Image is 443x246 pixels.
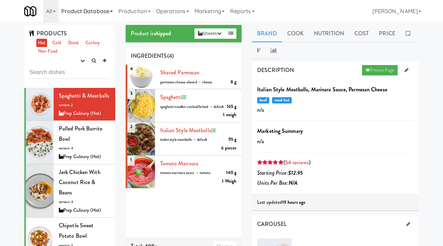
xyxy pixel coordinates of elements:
span: Chipotle Sweet Potato Bowl [59,221,93,240]
a: Non-Food [36,47,59,56]
a: Drink [66,39,81,47]
span: 4 [127,63,136,75]
span: Spaghetti & Meatballs [59,92,109,100]
span: version: 4 [59,199,73,204]
span: tomato marinara sauce → tomato [160,170,211,175]
span: version: 2 [59,102,73,108]
div: Prep Culinary (Hot) [59,206,110,215]
span: beef [257,97,269,103]
div: 140 g [226,168,237,177]
span: Last updated [257,199,305,206]
span: CAROUSEL [257,220,287,228]
input: Search dishes [29,66,110,79]
span: 2 [127,120,135,133]
a: Hot [36,39,47,47]
div: ( ) [257,157,414,168]
a: Shaved Parmesan [160,69,200,76]
span: 1 [127,154,135,166]
a: Tomato Marinara [160,160,199,167]
span: Jerk Chicken with Coconut Rice & Beans [59,168,100,197]
div: 6 pieces [221,144,236,153]
a: 54 reviews [285,158,309,166]
span: Pulled Pork Burrito Bowl [59,125,102,143]
a: spaghetti [160,93,182,101]
li: 4Shaved Parmesan8 gparmesan cheese-shaved → cheese [126,65,242,89]
b: shipped [154,29,171,37]
b: Marketing Summary [257,127,303,135]
a: Nutrition [309,25,349,42]
div: 8 g [230,78,236,86]
li: 3spaghetti165 gspaghetti noodles-cooked/brined → default1 weigh [126,89,242,122]
a: Cook [282,25,309,42]
div: Prep Culinary (Hot) [59,153,110,161]
a: Price [374,25,400,42]
div: 1 weigh [223,111,236,119]
span: 3 [127,87,135,99]
b: $12.95 [288,169,303,177]
span: version: 4 [59,146,73,151]
p: n/a [257,136,414,147]
span: meal-hot [272,97,292,103]
span: Product is [131,29,171,37]
li: Spaghetti & Meatballsversion: 2Prep Culinary (Hot) [24,88,115,121]
p: n/a [257,105,414,115]
div: 1 Weigh [222,177,236,186]
span: PRODUCTS [29,29,67,37]
img: Micromart [24,5,36,17]
a: Cold [51,39,63,47]
li: 1Tomato Marinara140 gtomato marinara sauce → tomato1 Weigh [126,156,242,189]
li: Jerk Chicken with Coconut Rice & Beansversion: 4Prep Culinary (Hot) [24,164,115,218]
span: DESCRIPTION [257,66,294,74]
div: 95 g [228,135,236,144]
div: Prep Culinary (Hot) [59,109,110,118]
button: Sheets [195,28,225,39]
b: 19 hours ago [282,199,305,206]
i: Starting Price: [257,169,303,177]
i: Recipe [182,95,186,100]
span: INGREDIENTS [131,52,167,60]
i: Recipe [211,128,216,133]
li: Pulled Pork Burrito Bowlversion: 4Prep Culinary (Hot) [24,121,115,164]
b: N/A [289,179,298,187]
b: Italian Style Meatballs, Marinara Sauce, Parmesan Cheese [257,85,387,93]
a: Preview Page [362,65,398,75]
span: parmesan cheese-shaved → cheese [160,80,213,85]
div: 165 g [227,102,237,111]
li: 2Italian Style Meatballs95 gitalian style meatballs → default6 pieces [126,122,242,156]
span: italian style meatballs → default [160,137,208,142]
a: Cutlery [84,39,101,47]
i: Units Per Box: [257,179,298,187]
a: Cost [349,25,374,42]
a: Italian Style Meatballs [160,126,211,134]
span: (4) [167,52,174,60]
a: Brand [252,25,282,42]
span: spaghetti noodles-cooked/brined → default [160,104,224,109]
